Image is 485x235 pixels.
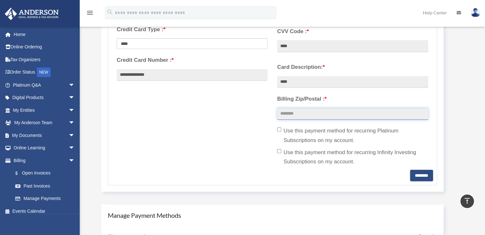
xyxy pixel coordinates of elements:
[9,180,85,192] a: Past Invoices
[69,104,81,117] span: arrow_drop_down
[3,8,61,20] img: Anderson Advisors Platinum Portal
[4,117,85,129] a: My Anderson Teamarrow_drop_down
[69,117,81,130] span: arrow_drop_down
[86,11,94,17] a: menu
[4,91,85,104] a: Digital Productsarrow_drop_down
[471,8,480,17] img: User Pic
[4,129,85,142] a: My Documentsarrow_drop_down
[460,195,474,208] a: vertical_align_top
[4,53,85,66] a: Tax Organizers
[37,68,51,77] div: NEW
[19,169,22,177] span: $
[69,91,81,104] span: arrow_drop_down
[277,62,428,72] label: Card Description:
[69,129,81,142] span: arrow_drop_down
[463,197,471,205] i: vertical_align_top
[69,154,81,167] span: arrow_drop_down
[277,149,281,153] input: Use this payment method for recurring Infinity Investing Subscriptions on my account.
[4,154,85,167] a: Billingarrow_drop_down
[4,66,85,79] a: Order StatusNEW
[9,167,85,180] a: $Open Invoices
[107,9,114,16] i: search
[4,79,85,91] a: Platinum Q&Aarrow_drop_down
[9,192,81,205] a: Manage Payments
[4,205,85,217] a: Events Calendar
[277,148,428,167] label: Use this payment method for recurring Infinity Investing Subscriptions on my account.
[108,211,437,220] h4: Manage Payment Methods
[4,41,85,53] a: Online Ordering
[277,127,281,132] input: Use this payment method for recurring Platinum Subscriptions on my account.
[86,9,94,17] i: menu
[4,28,85,41] a: Home
[4,104,85,117] a: My Entitiesarrow_drop_down
[277,94,428,104] label: Billing Zip/Postal :
[69,79,81,92] span: arrow_drop_down
[117,55,268,65] label: Credit Card Number :
[277,27,428,36] label: CVV Code :
[277,126,428,145] label: Use this payment method for recurring Platinum Subscriptions on my account.
[69,142,81,155] span: arrow_drop_down
[4,142,85,154] a: Online Learningarrow_drop_down
[117,25,268,34] label: Credit Card Type :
